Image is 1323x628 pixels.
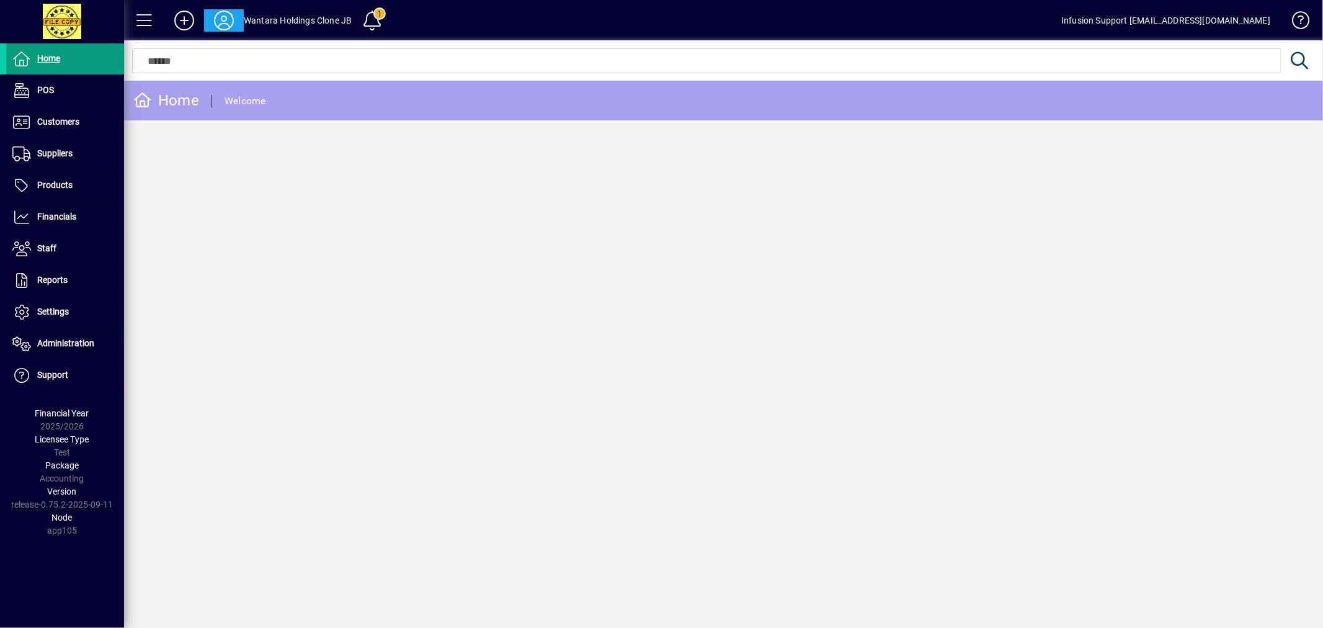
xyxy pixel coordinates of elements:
[6,138,124,169] a: Suppliers
[45,460,79,470] span: Package
[37,180,73,190] span: Products
[37,117,79,127] span: Customers
[6,360,124,391] a: Support
[37,307,69,316] span: Settings
[37,338,94,348] span: Administration
[37,370,68,380] span: Support
[37,53,60,63] span: Home
[133,91,199,110] div: Home
[37,212,76,222] span: Financials
[6,328,124,359] a: Administration
[6,297,124,328] a: Settings
[37,243,56,253] span: Staff
[37,148,73,158] span: Suppliers
[6,233,124,264] a: Staff
[204,9,244,32] button: Profile
[6,75,124,106] a: POS
[164,9,204,32] button: Add
[6,107,124,138] a: Customers
[52,513,73,523] span: Node
[244,11,352,30] div: Wantara Holdings Clone JB
[37,85,54,95] span: POS
[35,434,89,444] span: Licensee Type
[1283,2,1307,43] a: Knowledge Base
[6,170,124,201] a: Products
[6,265,124,296] a: Reports
[37,275,68,285] span: Reports
[1061,11,1270,30] div: Infusion Support [EMAIL_ADDRESS][DOMAIN_NAME]
[6,202,124,233] a: Financials
[35,408,89,418] span: Financial Year
[48,487,77,496] span: Version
